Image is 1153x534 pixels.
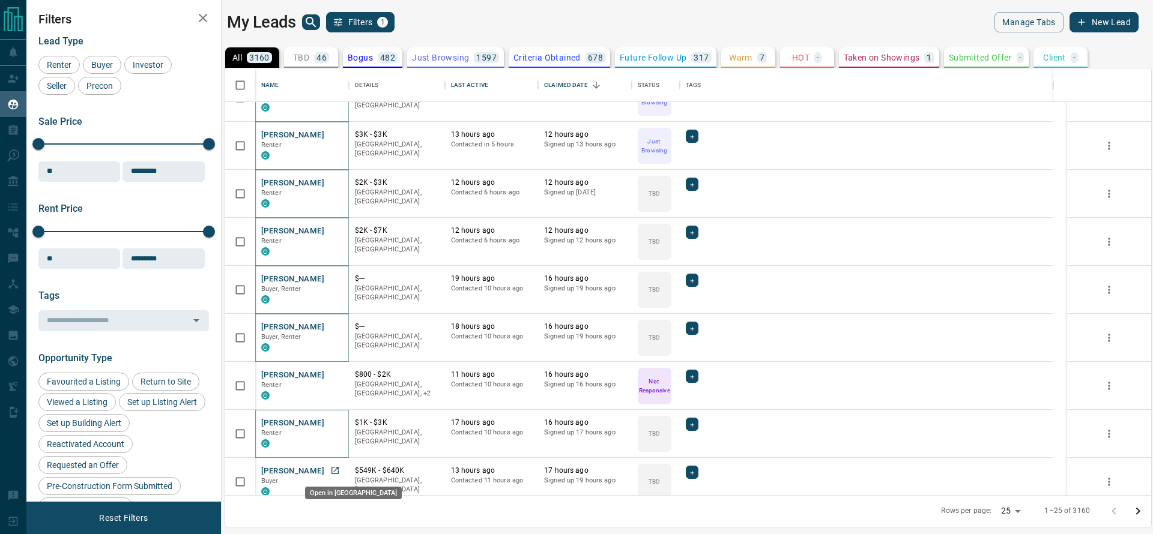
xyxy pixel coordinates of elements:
p: $2K - $3K [355,178,439,188]
p: Submitted Offer [949,53,1012,62]
p: 482 [380,53,395,62]
p: Signed up 19 hours ago [544,284,626,293]
p: Bogus [348,53,373,62]
span: Renter [43,60,76,70]
p: Client [1043,53,1065,62]
div: Precon [78,77,121,95]
p: - [1073,53,1076,62]
div: + [686,322,698,335]
p: 17 hours ago [451,418,533,428]
p: Signed up [DATE] [544,188,626,197]
p: All [232,53,242,62]
span: + [690,130,694,142]
span: + [690,466,694,478]
div: Viewed a Listing [38,393,116,411]
span: Investor [129,60,168,70]
span: + [690,274,694,286]
p: 12 hours ago [451,178,533,188]
span: Return to Site [136,377,195,386]
div: Favourited a Listing [38,373,129,391]
p: Contacted 6 hours ago [451,188,533,197]
div: condos.ca [261,247,270,256]
span: Tags [38,290,59,301]
span: Opportunity Type [38,352,112,364]
span: Buyer, Renter [261,333,301,341]
h1: My Leads [227,13,296,32]
span: Renter [261,141,282,149]
span: Precon [82,81,117,91]
div: + [686,418,698,431]
span: + [690,226,694,238]
p: East York, Toronto [355,380,439,398]
span: Requested an Offer [43,460,123,470]
div: Details [349,68,445,102]
p: HOT [792,53,810,62]
p: Signed up 12 hours ago [544,236,626,245]
div: Details [355,68,379,102]
p: Contacted 10 hours ago [451,380,533,389]
p: TBD [293,53,309,62]
p: 12 hours ago [451,226,533,236]
div: 25 [996,502,1025,520]
div: Status [632,68,680,102]
p: $800 - $2K [355,370,439,380]
div: Claimed Date [544,68,588,102]
h2: Filters [38,12,209,26]
p: 7 [760,53,764,62]
div: Seller [38,77,75,95]
div: + [686,130,698,143]
p: [GEOGRAPHIC_DATA], [GEOGRAPHIC_DATA] [355,284,439,302]
div: condos.ca [261,295,270,304]
span: Rent Price [38,203,83,214]
div: Name [255,68,349,102]
p: [GEOGRAPHIC_DATA], [GEOGRAPHIC_DATA] [355,236,439,254]
div: condos.ca [261,487,270,496]
button: more [1100,329,1118,347]
button: more [1100,233,1118,251]
p: Contacted 10 hours ago [451,284,533,293]
p: Signed up 19 hours ago [544,332,626,341]
p: Future Follow Up [620,53,686,62]
button: [PERSON_NAME] [261,226,324,237]
div: + [686,466,698,479]
div: + [686,274,698,287]
span: Pre-Construction Form Submitted [43,481,177,491]
p: $2K - $7K [355,226,439,236]
span: + [690,178,694,190]
p: Contacted 10 hours ago [451,428,533,437]
p: Signed up 16 hours ago [544,380,626,389]
span: Renter [261,429,282,437]
p: 46 [316,53,327,62]
button: [PERSON_NAME] [261,466,324,477]
button: more [1100,137,1118,155]
div: Buyer [83,56,121,74]
span: + [690,322,694,334]
p: 1 [927,53,931,62]
span: Set up Building Alert [43,418,126,428]
p: Contacted 6 hours ago [451,236,533,245]
button: Open [188,312,205,329]
span: Favourited a Listing [43,377,125,386]
p: 16 hours ago [544,370,626,380]
div: Open in [GEOGRAPHIC_DATA] [305,487,402,499]
span: Buyer [87,60,117,70]
div: Set up Listing Alert [119,393,205,411]
button: Go to next page [1126,499,1150,523]
div: Claimed Date [538,68,632,102]
span: Set up Listing Alert [123,397,201,407]
p: $--- [355,322,439,332]
p: $1K - $3K [355,418,439,428]
p: [GEOGRAPHIC_DATA], [GEOGRAPHIC_DATA] [355,140,439,158]
p: Signed up 13 hours ago [544,140,626,149]
div: condos.ca [261,439,270,448]
div: Tags [680,68,1053,102]
div: Investor [124,56,172,74]
button: Reset Filters [91,508,156,528]
p: 18 hours ago [451,322,533,332]
p: Criteria Obtained [513,53,581,62]
p: Taken on Showings [844,53,920,62]
div: Reactivated Account [38,435,133,453]
p: 12 hours ago [544,130,626,140]
span: Renter [261,381,282,389]
div: + [686,178,698,191]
